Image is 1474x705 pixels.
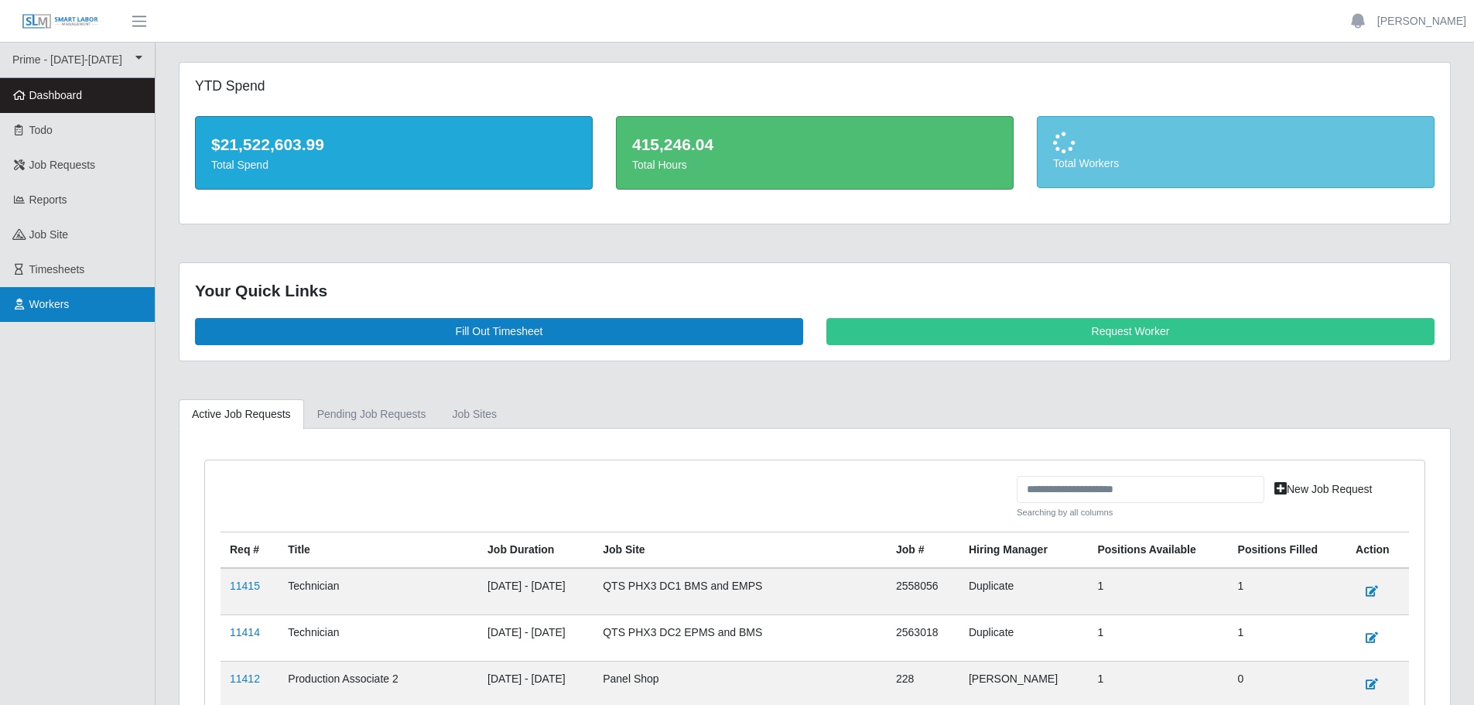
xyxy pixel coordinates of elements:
[478,614,593,661] td: [DATE] - [DATE]
[1229,532,1347,568] th: Positions Filled
[230,626,260,638] a: 11414
[29,124,53,136] span: Todo
[221,532,279,568] th: Req #
[29,263,85,275] span: Timesheets
[29,298,70,310] span: Workers
[22,13,99,30] img: SLM Logo
[826,318,1435,345] a: Request Worker
[29,228,69,241] span: job site
[1088,532,1228,568] th: Positions Available
[1229,568,1347,615] td: 1
[29,89,83,101] span: Dashboard
[959,614,1089,661] td: Duplicate
[1053,156,1418,172] div: Total Workers
[593,568,887,615] td: QTS PHX3 DC1 BMS and EMPS
[439,399,511,430] a: job sites
[959,568,1089,615] td: Duplicate
[279,614,478,661] td: Technician
[478,568,593,615] td: [DATE] - [DATE]
[632,132,997,157] div: 415,246.04
[887,614,959,661] td: 2563018
[1264,476,1383,503] a: New Job Request
[593,532,887,568] th: job site
[29,193,67,206] span: Reports
[179,399,304,430] a: Active Job Requests
[959,532,1089,568] th: Hiring Manager
[1229,614,1347,661] td: 1
[29,159,96,171] span: Job Requests
[1346,532,1409,568] th: Action
[279,532,478,568] th: Title
[632,157,997,173] div: Total Hours
[195,318,803,345] a: Fill Out Timesheet
[1088,614,1228,661] td: 1
[304,399,439,430] a: Pending Job Requests
[1017,506,1264,519] small: Searching by all columns
[887,532,959,568] th: Job #
[478,532,593,568] th: Job Duration
[887,568,959,615] td: 2558056
[230,672,260,685] a: 11412
[195,78,593,94] h5: YTD Spend
[211,157,576,173] div: Total Spend
[593,614,887,661] td: QTS PHX3 DC2 EPMS and BMS
[230,580,260,592] a: 11415
[1088,568,1228,615] td: 1
[195,279,1435,303] div: Your Quick Links
[211,132,576,157] div: $21,522,603.99
[1377,13,1466,29] a: [PERSON_NAME]
[279,568,478,615] td: Technician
